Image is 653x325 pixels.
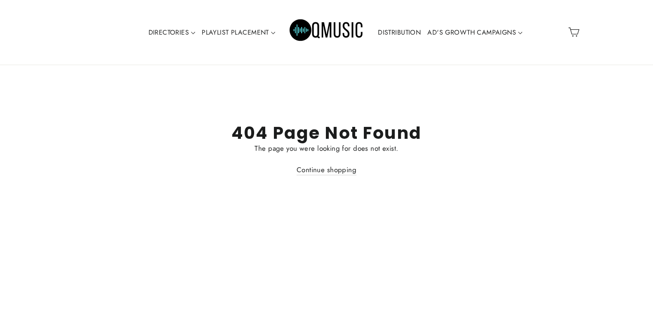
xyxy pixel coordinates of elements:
a: DISTRIBUTION [375,23,424,42]
p: The page you were looking for does not exist. [75,143,578,154]
div: Primary [119,8,534,56]
a: AD'S GROWTH CAMPAIGNS [424,23,526,42]
a: Continue shopping [297,165,356,175]
a: PLAYLIST PLACEMENT [198,23,278,42]
a: DIRECTORIES [145,23,199,42]
h1: 404 Page Not Found [75,123,578,143]
img: Q Music Promotions [290,14,364,51]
